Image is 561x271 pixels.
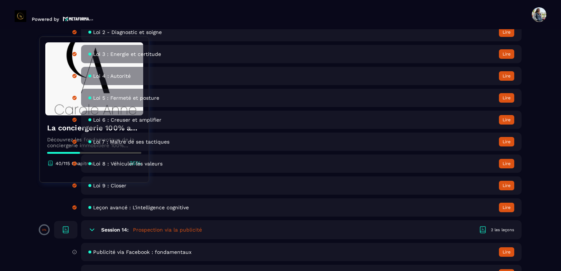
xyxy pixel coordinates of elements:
button: Lire [499,71,514,81]
p: Découvrez les fondamentaux de la conciergerie immobilière 100% automatisée. Cette formation est c... [47,137,141,148]
span: Loi 8 : Véhiculer les valeurs [93,161,163,167]
button: Lire [499,203,514,212]
span: Loi 3 : Energie et certitude [93,51,161,57]
span: Loi 6 : Creuser et amplifier [93,117,161,123]
img: banner [45,42,143,115]
span: Loi 2 - Diagnostic et soigne [93,29,162,35]
p: Powered by [32,16,59,22]
h5: Prospection via la publicité [133,226,202,233]
button: Lire [499,49,514,59]
button: Lire [499,247,514,257]
img: logo [63,16,93,22]
span: Publicité via Facebook : fondamentaux [93,249,191,255]
button: Lire [499,159,514,168]
h6: Session 14: [101,227,129,233]
button: Lire [499,27,514,37]
button: Lire [499,93,514,103]
span: Loi 9 : Closer [93,183,126,188]
span: Loi 5 : Fermeté et posture [93,95,159,101]
span: Loi 7 : Maître de ses tactiques [93,139,169,145]
button: Lire [499,115,514,125]
button: Lire [499,181,514,190]
div: 2 les leçons [491,227,514,233]
button: Lire [499,137,514,146]
p: 40/115 Chapitres [56,161,93,166]
span: Leçon avancé : L'intelligence cognitive [93,205,189,210]
p: 0% [42,228,46,232]
span: Loi 4 : Autorité [93,73,131,79]
h4: La conciergerie 100% automatisée [47,123,141,133]
img: logo-branding [15,10,26,22]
